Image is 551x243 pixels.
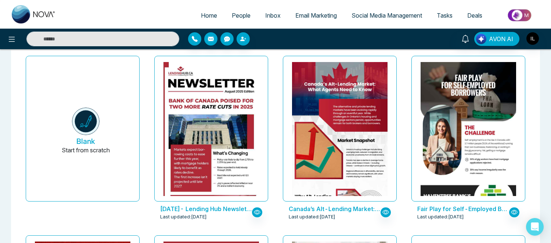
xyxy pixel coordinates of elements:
[417,204,509,213] p: Fair Play for Self-Employed Borrowers
[38,62,133,201] button: BlankStart from scratch
[526,218,544,236] div: Open Intercom Messenger
[258,8,288,22] a: Inbox
[344,8,429,22] a: Social Media Management
[289,204,381,213] p: Canada’s Alt-Lending Market: What Agents Need to Know
[526,32,539,45] img: User Avatar
[160,204,252,213] p: August 2025- Lending Hub Newsletter
[160,213,207,221] span: Last updated: [DATE]
[476,34,486,44] img: Lead Flow
[474,32,519,46] button: AVON AI
[467,12,482,19] span: Deals
[288,8,344,22] a: Email Marketing
[417,213,464,221] span: Last updated: [DATE]
[12,5,56,23] img: Nova CRM Logo
[265,12,281,19] span: Inbox
[460,8,490,22] a: Deals
[489,35,513,43] span: AVON AI
[224,8,258,22] a: People
[437,12,453,19] span: Tasks
[232,12,251,19] span: People
[76,137,95,146] h5: Blank
[295,12,337,19] span: Email Marketing
[194,8,224,22] a: Home
[352,12,422,19] span: Social Media Management
[289,213,335,221] span: Last updated: [DATE]
[429,8,460,22] a: Tasks
[62,146,110,163] p: Start from scratch
[201,12,217,19] span: Home
[72,108,100,135] img: novacrm
[493,7,547,23] img: Market-place.gif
